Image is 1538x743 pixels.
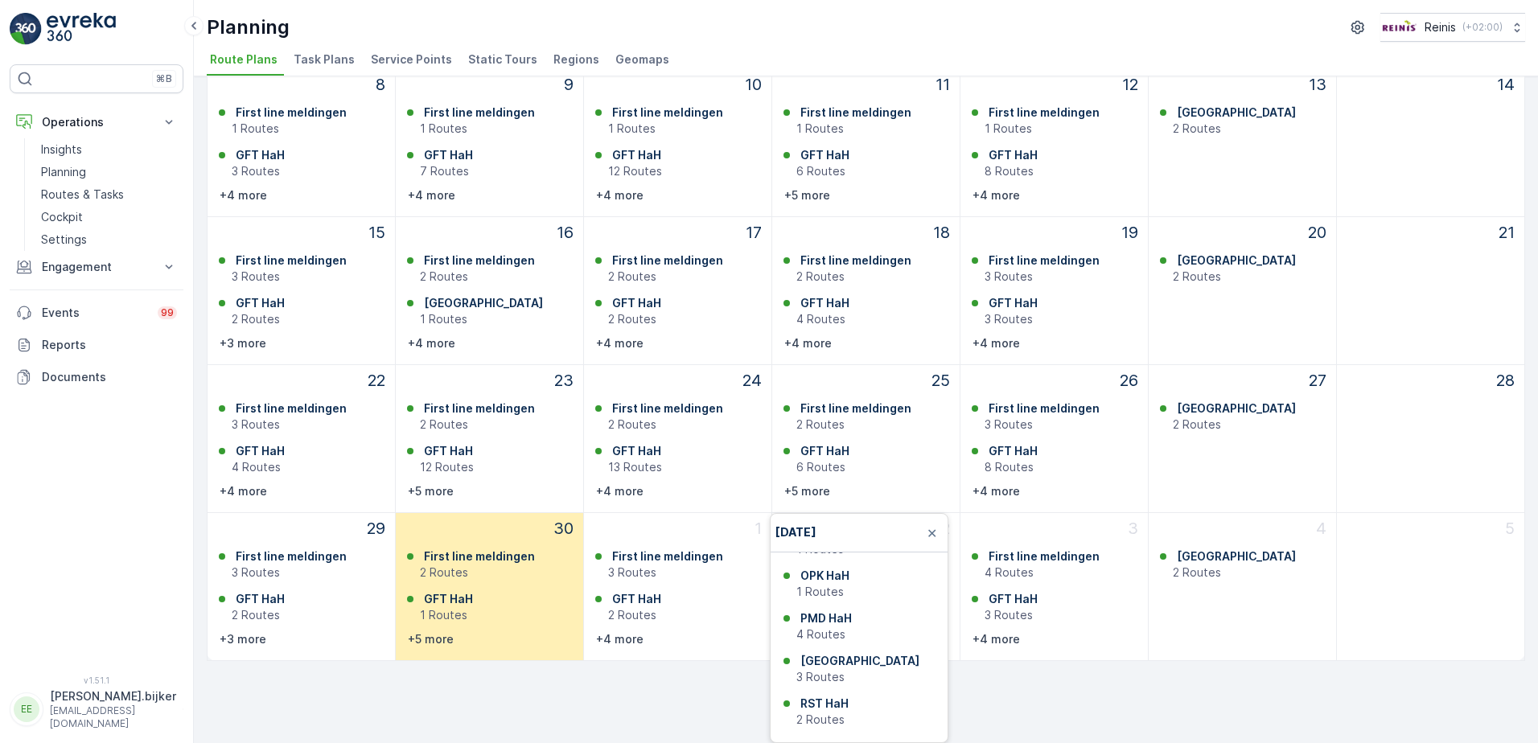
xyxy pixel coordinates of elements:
p: 2 Routes [1173,269,1325,285]
p: 22 [368,368,385,392]
p: Events [42,305,148,321]
p: First line meldingen [612,548,723,564]
p: 2 Routes [420,269,572,285]
p: 2 Routes [420,564,572,581]
a: Show 4 more events [593,631,763,647]
p: OPK HaH [800,568,849,584]
a: Show 4 more events [969,335,1139,351]
p: 13 [1309,72,1326,96]
a: Show 4 more events [216,187,386,203]
a: September 16, 2025 [553,217,577,248]
p: Reinis [1425,19,1456,35]
p: First line meldingen [236,548,347,564]
span: Task Plans [294,51,355,68]
p: 11 [936,72,950,96]
p: 2 Routes [1173,417,1325,433]
p: ⌘B [156,72,172,85]
p: Routes & Tasks [41,187,124,203]
button: Reinis(+02:00) [1380,13,1525,42]
p: 17 [746,220,762,244]
p: GFT HaH [989,147,1038,163]
p: 29 [367,516,385,540]
p: 8 Routes [985,459,1137,475]
td: September 28, 2025 [1336,365,1524,513]
a: Show 4 more events [405,335,574,351]
p: 1 Routes [985,121,1137,137]
a: September 10, 2025 [742,69,765,100]
a: September 26, 2025 [1116,365,1141,396]
p: 10 [745,72,762,96]
p: [GEOGRAPHIC_DATA] [1177,252,1296,269]
td: September 17, 2025 [584,217,772,365]
p: 4 [1316,516,1326,540]
a: September 18, 2025 [930,217,953,248]
p: First line meldingen [800,400,911,417]
p: 3 Routes [608,564,760,581]
td: September 29, 2025 [208,513,396,661]
p: GFT HaH [612,147,661,163]
a: September 21, 2025 [1495,217,1518,248]
p: First line meldingen [424,400,535,417]
p: +4 more [596,483,644,499]
p: 19 [1121,220,1138,244]
td: September 25, 2025 [772,365,960,513]
a: September 11, 2025 [932,69,953,100]
td: October 4, 2025 [1148,513,1336,661]
a: September 29, 2025 [364,513,389,544]
a: October 4, 2025 [1313,513,1330,544]
p: +4 more [220,483,267,499]
p: 12 Routes [420,459,572,475]
p: GFT HaH [989,295,1038,311]
p: 23 [554,368,574,392]
p: 13 Routes [608,459,760,475]
p: 18 [933,220,950,244]
a: September 17, 2025 [742,217,765,248]
td: September 26, 2025 [960,365,1148,513]
a: Show 5 more events [405,483,574,499]
p: GFT HaH [989,591,1038,607]
td: September 18, 2025 [772,217,960,365]
p: [EMAIL_ADDRESS][DOMAIN_NAME] [50,704,176,730]
p: 8 [376,72,385,96]
p: [GEOGRAPHIC_DATA] [1177,400,1296,417]
p: GFT HaH [236,147,285,163]
p: [GEOGRAPHIC_DATA] [424,295,543,311]
p: First line meldingen [989,252,1100,269]
td: September 11, 2025 [772,69,960,217]
span: Close [919,519,944,545]
p: First line meldingen [612,400,723,417]
p: 1 Routes [232,121,384,137]
p: 2 Routes [608,607,760,623]
a: Show 4 more events [593,335,763,351]
p: PMD HaH [800,610,852,626]
p: GFT HaH [424,591,473,607]
p: 3 Routes [985,311,1137,327]
p: 3 Routes [232,269,384,285]
a: September 27, 2025 [1306,365,1330,396]
p: 2 Routes [1173,121,1325,137]
p: 1 Routes [796,584,935,600]
p: First line meldingen [989,400,1100,417]
a: Reports [10,329,183,361]
p: 2 Routes [796,417,948,433]
button: Operations [10,106,183,138]
p: 1 Routes [420,311,572,327]
p: First line meldingen [612,105,723,121]
p: 3 Routes [232,163,384,179]
p: Planning [207,14,290,40]
span: Regions [553,51,599,68]
a: September 28, 2025 [1493,365,1518,396]
p: 1 Routes [420,607,572,623]
td: September 20, 2025 [1148,217,1336,365]
a: September 20, 2025 [1305,217,1330,248]
p: GFT HaH [612,443,661,459]
span: [DATE] [775,526,816,539]
p: GFT HaH [989,443,1038,459]
p: 3 Routes [232,417,384,433]
td: October 5, 2025 [1336,513,1524,661]
td: September 21, 2025 [1336,217,1524,365]
a: September 9, 2025 [561,69,577,100]
p: 2 Routes [420,417,572,433]
a: Show 3 more events [216,631,386,647]
p: 9 [564,72,574,96]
